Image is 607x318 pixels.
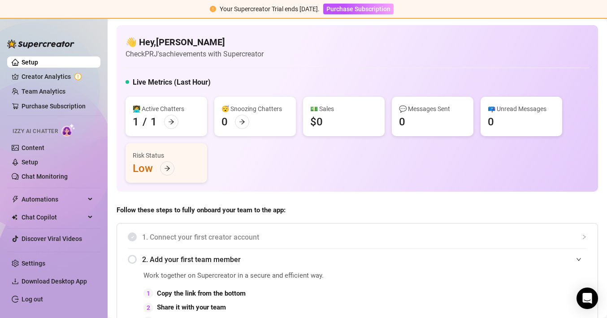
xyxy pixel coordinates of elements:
[210,6,216,12] span: exclamation-circle
[13,127,58,136] span: Izzy AI Chatter
[577,288,598,309] div: Open Intercom Messenger
[143,288,153,298] div: 1
[133,77,211,88] h5: Live Metrics (Last Hour)
[22,88,65,95] a: Team Analytics
[12,214,17,220] img: Chat Copilot
[323,4,394,14] button: Purchase Subscription
[22,144,44,151] a: Content
[143,271,385,281] span: Work together on Supercreator in a secure and efficient way.
[399,115,405,129] div: 0
[126,48,264,60] article: Check PRJ's achievements with Supercreator
[22,103,86,110] a: Purchase Subscription
[143,303,153,313] div: 2
[576,257,581,262] span: expanded
[22,192,85,206] span: Automations
[133,115,139,129] div: 1
[221,115,228,129] div: 0
[142,254,587,265] span: 2. Add your first team member
[7,39,74,48] img: logo-BBDzfeDw.svg
[488,104,555,114] div: 📪 Unread Messages
[310,104,377,114] div: 💵 Sales
[133,104,200,114] div: 👩‍💻 Active Chatters
[581,234,587,240] span: collapsed
[151,115,157,129] div: 1
[126,36,264,48] h4: 👋 Hey, [PERSON_NAME]
[168,119,174,125] span: arrow-right
[22,278,87,285] span: Download Desktop App
[326,5,390,13] span: Purchase Subscription
[220,5,320,13] span: Your Supercreator Trial ends [DATE].
[399,104,466,114] div: 💬 Messages Sent
[22,69,93,84] a: Creator Analytics exclamation-circle
[323,5,394,13] a: Purchase Subscription
[310,115,323,129] div: $0
[61,124,75,137] img: AI Chatter
[488,115,494,129] div: 0
[22,210,85,224] span: Chat Copilot
[22,173,68,180] a: Chat Monitoring
[164,165,170,172] span: arrow-right
[128,249,587,271] div: 2. Add your first team member
[157,289,246,297] strong: Copy the link from the bottom
[221,104,289,114] div: 😴 Snoozing Chatters
[142,232,587,243] span: 1. Connect your first creator account
[157,303,226,311] strong: Share it with your team
[22,296,43,303] a: Log out
[22,159,38,166] a: Setup
[12,196,19,203] span: thunderbolt
[22,235,82,242] a: Discover Viral Videos
[117,206,286,214] strong: Follow these steps to fully onboard your team to the app:
[22,260,45,267] a: Settings
[133,150,200,160] div: Risk Status
[128,226,587,248] div: 1. Connect your first creator account
[239,119,245,125] span: arrow-right
[22,59,38,66] a: Setup
[12,278,19,285] span: download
